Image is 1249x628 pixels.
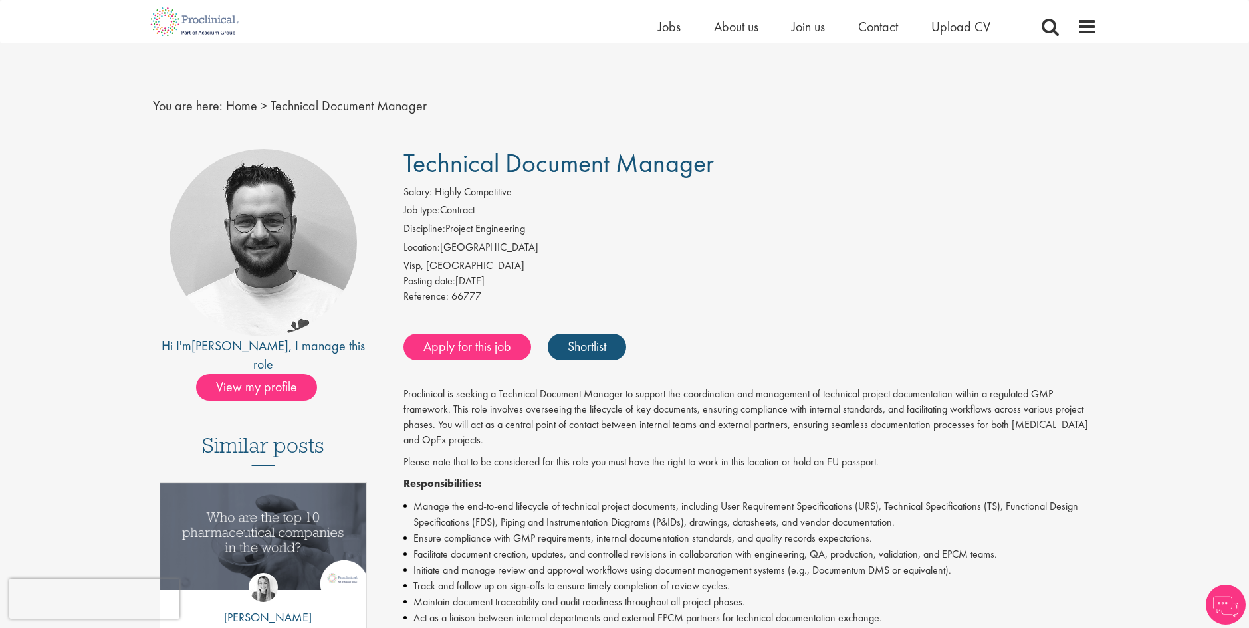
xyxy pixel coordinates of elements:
a: Contact [858,18,898,35]
li: Track and follow up on sign-offs to ensure timely completion of review cycles. [403,578,1097,594]
span: Technical Document Manager [271,97,427,114]
span: Highly Competitive [435,185,512,199]
strong: Responsibilities: [403,476,482,490]
p: [PERSON_NAME] [214,609,312,626]
li: Contract [403,203,1097,221]
li: [GEOGRAPHIC_DATA] [403,240,1097,259]
span: 66777 [451,289,481,303]
a: Apply for this job [403,334,531,360]
label: Job type: [403,203,440,218]
a: breadcrumb link [226,97,257,114]
li: Project Engineering [403,221,1097,240]
a: Upload CV [931,18,990,35]
div: Hi I'm , I manage this role [153,336,374,374]
a: [PERSON_NAME] [191,337,288,354]
div: Visp, [GEOGRAPHIC_DATA] [403,259,1097,274]
label: Location: [403,240,440,255]
span: You are here: [153,97,223,114]
label: Salary: [403,185,432,200]
span: Posting date: [403,274,455,288]
li: Ensure compliance with GMP requirements, internal documentation standards, and quality records ex... [403,530,1097,546]
a: Shortlist [548,334,626,360]
span: Technical Document Manager [403,146,714,180]
span: View my profile [196,374,317,401]
label: Discipline: [403,221,445,237]
li: Manage the end-to-end lifecycle of technical project documents, including User Requirement Specif... [403,498,1097,530]
img: imeage of recruiter Emile De Beer [170,149,357,336]
li: Facilitate document creation, updates, and controlled revisions in collaboration with engineering... [403,546,1097,562]
li: Act as a liaison between internal departments and external EPCM partners for technical documentat... [403,610,1097,626]
li: Initiate and manage review and approval workflows using document management systems (e.g., Docume... [403,562,1097,578]
a: Link to a post [160,483,367,601]
a: Join us [792,18,825,35]
div: [DATE] [403,274,1097,289]
a: Jobs [658,18,681,35]
h3: Similar posts [202,434,324,466]
iframe: reCAPTCHA [9,579,179,619]
p: Please note that to be considered for this role you must have the right to work in this location ... [403,455,1097,470]
a: View my profile [196,377,330,394]
label: Reference: [403,289,449,304]
span: > [261,97,267,114]
a: About us [714,18,758,35]
img: Hannah Burke [249,573,278,602]
img: Top 10 pharmaceutical companies in the world 2025 [160,483,367,590]
img: Chatbot [1206,585,1246,625]
p: Proclinical is seeking a Technical Document Manager to support the coordination and management of... [403,387,1097,447]
li: Maintain document traceability and audit readiness throughout all project phases. [403,594,1097,610]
